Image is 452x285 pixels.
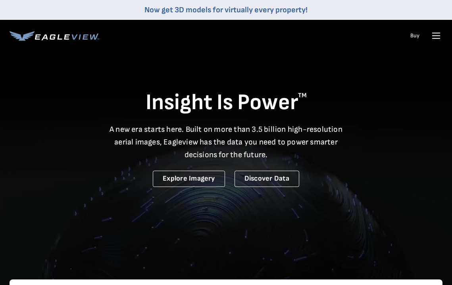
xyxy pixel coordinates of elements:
a: Now get 3D models for virtually every property! [144,5,308,15]
sup: TM [298,92,307,99]
a: Explore Imagery [153,171,225,187]
a: Discover Data [235,171,299,187]
h1: Insight Is Power [10,89,442,117]
p: A new era starts here. Built on more than 3.5 billion high-resolution aerial images, Eagleview ha... [105,123,348,161]
a: Buy [410,32,419,39]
